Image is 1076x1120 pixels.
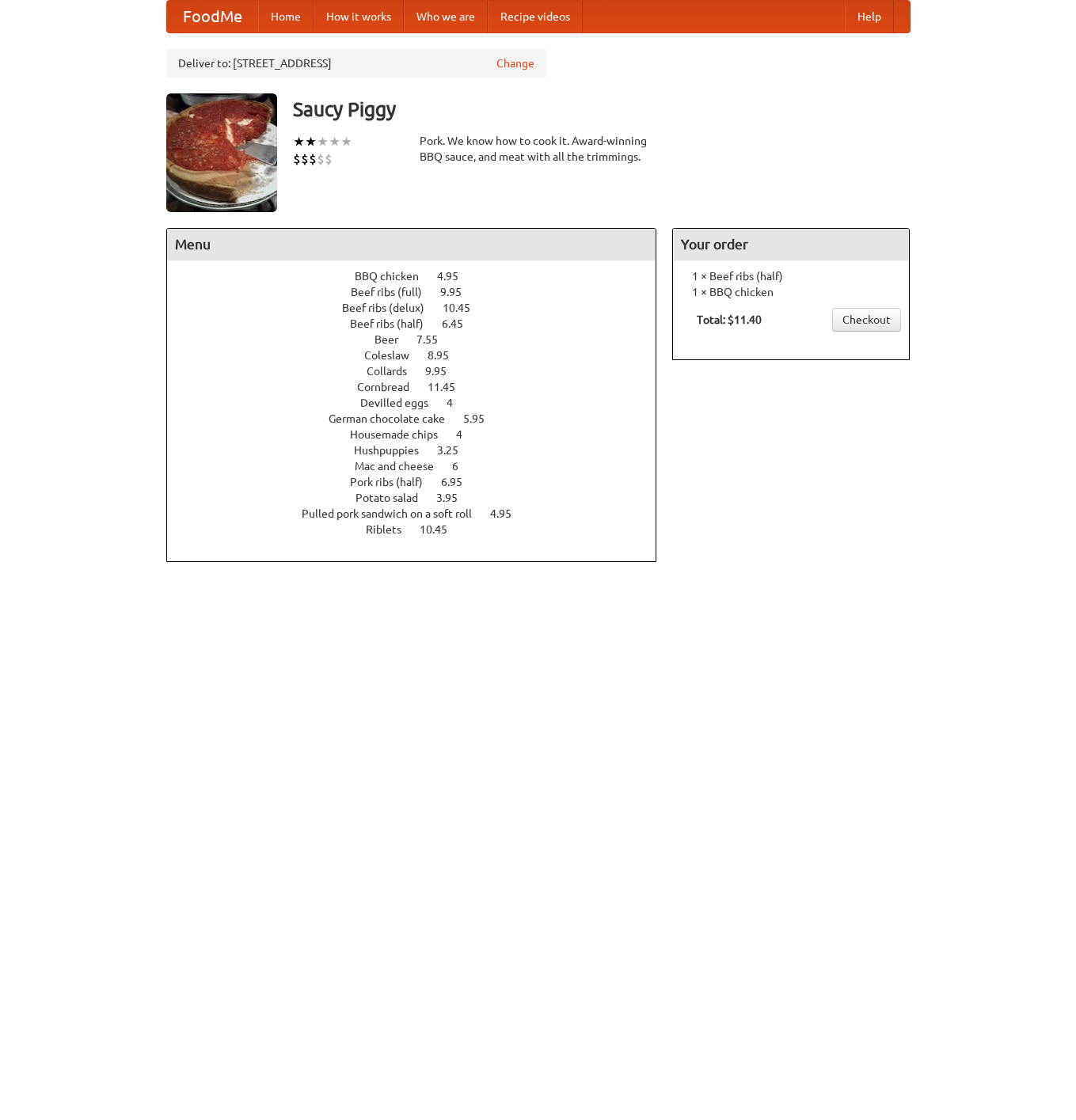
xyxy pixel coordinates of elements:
[360,397,444,409] span: Devilled eggs
[442,317,479,330] span: 6.45
[404,1,488,32] a: Who we are
[447,397,469,409] span: 4
[357,381,485,393] a: Cornbread 11.45
[673,229,909,260] h4: Your order
[436,492,473,504] span: 3.95
[166,93,277,212] img: angular.jpg
[456,428,478,441] span: 4
[355,270,435,283] span: BBQ chicken
[463,412,500,425] span: 5.95
[375,333,414,346] span: Beer
[351,286,438,298] span: Beef ribs (full)
[258,1,314,32] a: Home
[302,507,541,520] a: Pulled pork sandwich on a soft roll 4.95
[329,412,514,425] a: German chocolate cake 5.95
[488,1,583,32] a: Recipe videos
[350,476,439,488] span: Pork ribs (half)
[350,428,492,441] a: Housemade chips 4
[364,349,478,362] a: Coleslaw 8.95
[167,229,656,260] h4: Menu
[350,476,492,488] a: Pork ribs (half) 6.95
[697,313,762,326] b: Total: $11.40
[832,308,901,332] a: Checkout
[367,365,476,378] a: Collards 9.95
[440,286,477,298] span: 9.95
[314,1,404,32] a: How it works
[166,49,546,78] div: Deliver to: [STREET_ADDRESS]
[317,133,329,150] li: ★
[302,507,488,520] span: Pulled pork sandwich on a soft roll
[425,365,462,378] span: 9.95
[305,133,317,150] li: ★
[375,333,467,346] a: Beer 7.55
[342,302,440,314] span: Beef ribs (delux)
[293,150,301,168] li: $
[351,286,491,298] a: Beef ribs (full) 9.95
[367,365,423,378] span: Collards
[441,476,478,488] span: 6.95
[366,523,477,536] a: Riblets 10.45
[293,93,911,125] h3: Saucy Piggy
[437,270,474,283] span: 4.95
[301,150,309,168] li: $
[342,302,500,314] a: Beef ribs (delux) 10.45
[355,460,488,473] a: Mac and cheese 6
[416,333,454,346] span: 7.55
[329,133,340,150] li: ★
[293,133,305,150] li: ★
[452,460,474,473] span: 6
[329,412,461,425] span: German chocolate cake
[317,150,325,168] li: $
[364,349,425,362] span: Coleslaw
[428,381,471,393] span: 11.45
[681,284,901,300] li: 1 × BBQ chicken
[350,317,492,330] a: Beef ribs (half) 6.45
[354,444,488,457] a: Hushpuppies 3.25
[354,444,435,457] span: Hushpuppies
[845,1,894,32] a: Help
[681,268,901,284] li: 1 × Beef ribs (half)
[350,428,454,441] span: Housemade chips
[420,523,463,536] span: 10.45
[496,55,534,71] a: Change
[325,150,333,168] li: $
[428,349,465,362] span: 8.95
[443,302,486,314] span: 10.45
[309,150,317,168] li: $
[355,270,488,283] a: BBQ chicken 4.95
[360,397,482,409] a: Devilled eggs 4
[350,317,439,330] span: Beef ribs (half)
[355,492,434,504] span: Potato salad
[357,381,425,393] span: Cornbread
[490,507,527,520] span: 4.95
[366,523,417,536] span: Riblets
[340,133,352,150] li: ★
[420,133,657,165] div: Pork. We know how to cook it. Award-winning BBQ sauce, and meat with all the trimmings.
[355,460,450,473] span: Mac and cheese
[167,1,258,32] a: FoodMe
[355,492,487,504] a: Potato salad 3.95
[437,444,474,457] span: 3.25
